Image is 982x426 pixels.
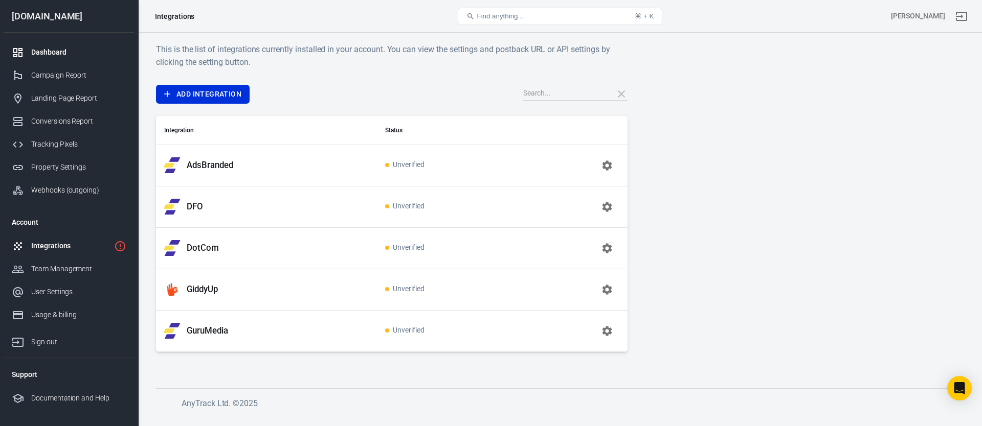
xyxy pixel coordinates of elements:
a: Tracking Pixels [4,133,135,156]
a: Landing Page Report [4,87,135,110]
a: Property Settings [4,156,135,179]
img: DotCom [164,240,181,256]
div: Account id: 2Wh9Wd14 [891,11,945,21]
div: [DOMAIN_NAME] [4,12,135,21]
a: Dashboard [4,41,135,64]
div: User Settings [31,287,126,297]
span: Unverified [385,202,425,211]
input: Search... [523,87,605,101]
p: GuruMedia [187,325,228,336]
div: Conversions Report [31,116,126,127]
img: DFO [164,199,181,215]
th: Status [377,116,521,145]
div: Documentation and Help [31,393,126,404]
li: Support [4,362,135,387]
a: Campaign Report [4,64,135,87]
a: Sign out [949,4,974,29]
a: Usage & billing [4,303,135,326]
button: Find anything...⌘ + K [458,8,662,25]
div: Webhooks (outgoing) [31,185,126,196]
a: Add Integration [156,85,250,104]
span: Unverified [385,161,425,170]
a: Conversions Report [4,110,135,133]
div: Property Settings [31,162,126,173]
div: Usage & billing [31,310,126,320]
div: Campaign Report [31,70,126,81]
h6: AnyTrack Ltd. © 2025 [182,397,949,410]
svg: 5 networks not verified yet [114,240,126,252]
p: DFO [187,201,203,212]
p: GiddyUp [187,284,218,295]
li: Account [4,210,135,234]
span: Find anything... [477,12,523,20]
span: Unverified [385,285,425,294]
div: Team Management [31,264,126,274]
img: GiddyUp [164,281,181,298]
p: DotCom [187,243,219,253]
span: Unverified [385,244,425,252]
div: Open Intercom Messenger [947,376,972,400]
img: AdsBranded [164,157,181,173]
div: Sign out [31,337,126,347]
th: Integration [156,116,377,145]
img: GuruMedia [164,323,181,339]
a: User Settings [4,280,135,303]
div: Tracking Pixels [31,139,126,150]
a: Team Management [4,257,135,280]
a: Webhooks (outgoing) [4,179,135,202]
div: Integrations [155,11,194,21]
div: ⌘ + K [635,12,654,20]
a: Integrations [4,234,135,257]
p: AdsBranded [187,160,233,171]
span: Unverified [385,326,425,335]
h6: This is the list of integrations currently installed in your account. You can view the settings a... [156,43,628,68]
a: Sign out [4,326,135,353]
div: Landing Page Report [31,93,126,104]
div: Dashboard [31,47,126,58]
div: Integrations [31,241,110,251]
